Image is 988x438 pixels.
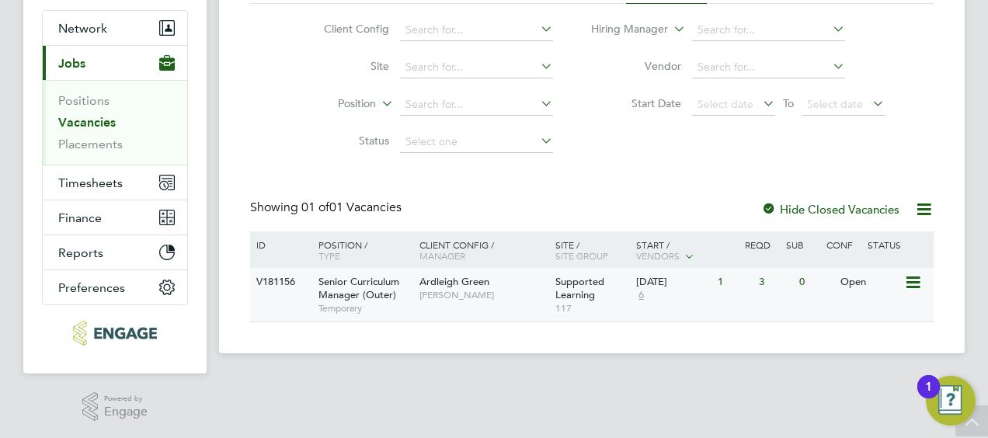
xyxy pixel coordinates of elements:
[43,80,187,165] div: Jobs
[400,131,553,153] input: Select one
[925,387,932,407] div: 1
[692,57,845,78] input: Search for...
[43,165,187,200] button: Timesheets
[592,59,681,73] label: Vendor
[555,275,604,301] span: Supported Learning
[58,115,116,130] a: Vacancies
[400,57,553,78] input: Search for...
[864,231,931,258] div: Status
[252,231,307,258] div: ID
[778,93,798,113] span: To
[42,321,188,346] a: Go to home page
[58,21,107,36] span: Network
[300,22,389,36] label: Client Config
[795,268,836,297] div: 0
[58,210,102,225] span: Finance
[58,93,110,108] a: Positions
[551,231,633,269] div: Site /
[741,231,781,258] div: Reqd
[43,46,187,80] button: Jobs
[636,289,646,302] span: 6
[43,200,187,235] button: Finance
[755,268,795,297] div: 3
[636,276,710,289] div: [DATE]
[400,19,553,41] input: Search for...
[837,268,904,297] div: Open
[419,289,548,301] span: [PERSON_NAME]
[400,94,553,116] input: Search for...
[58,280,125,295] span: Preferences
[82,392,148,422] a: Powered byEngage
[43,235,187,269] button: Reports
[419,275,489,288] span: Ardleigh Green
[43,11,187,45] button: Network
[714,268,754,297] div: 1
[43,270,187,304] button: Preferences
[416,231,551,269] div: Client Config /
[301,200,402,215] span: 01 Vacancies
[318,249,340,262] span: Type
[307,231,416,269] div: Position /
[250,200,405,216] div: Showing
[252,268,307,297] div: V181156
[555,302,629,315] span: 117
[579,22,668,37] label: Hiring Manager
[807,97,863,111] span: Select date
[782,231,823,258] div: Sub
[300,134,389,148] label: Status
[592,96,681,110] label: Start Date
[692,19,845,41] input: Search for...
[823,231,863,258] div: Conf
[73,321,156,346] img: click-cms-logo-retina.png
[58,245,103,260] span: Reports
[555,249,608,262] span: Site Group
[104,405,148,419] span: Engage
[318,302,412,315] span: Temporary
[104,392,148,405] span: Powered by
[287,96,376,112] label: Position
[58,176,123,190] span: Timesheets
[926,376,976,426] button: Open Resource Center, 1 new notification
[300,59,389,73] label: Site
[632,231,741,270] div: Start /
[301,200,329,215] span: 01 of
[761,202,899,217] label: Hide Closed Vacancies
[636,249,680,262] span: Vendors
[318,275,399,301] span: Senior Curriculum Manager (Outer)
[58,137,123,151] a: Placements
[58,56,85,71] span: Jobs
[698,97,753,111] span: Select date
[419,249,465,262] span: Manager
